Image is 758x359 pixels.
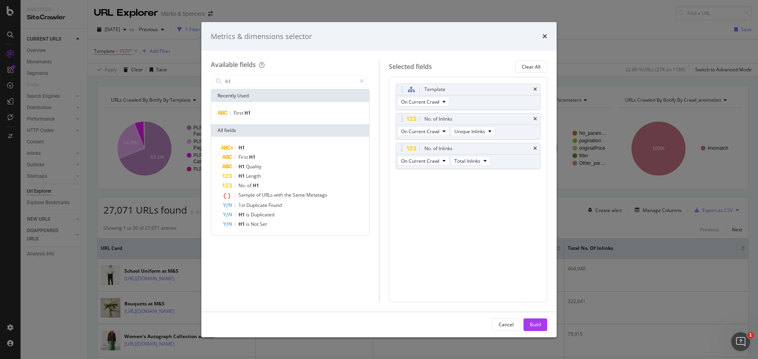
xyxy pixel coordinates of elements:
span: URLs [262,192,274,198]
span: H1 [238,144,245,151]
span: with [274,192,284,198]
span: H1 [238,211,246,218]
span: No. [238,182,247,189]
div: No. of InlinkstimesOn Current CrawlUnique Inlinks [396,113,541,140]
div: Clear All [522,63,540,70]
span: Total Inlinks [454,158,480,164]
span: the [284,192,293,198]
span: Set [260,221,267,227]
button: Clear All [515,60,547,73]
span: 1 [747,332,754,339]
div: times [533,146,537,151]
button: On Current Crawl [398,97,449,106]
span: H1 [238,221,246,227]
span: Same [293,192,306,198]
div: times [533,117,537,121]
span: First [234,110,244,116]
input: Search by field name [225,75,356,87]
span: is [246,221,251,227]
div: No. of Inlinks [424,115,452,123]
div: times [542,32,547,42]
button: Build [523,318,547,331]
span: Not [251,221,260,227]
span: 1st [238,202,246,208]
span: Duplicate [246,202,268,208]
div: times [533,87,537,92]
div: Recently Used [211,89,369,102]
span: H1 [253,182,259,189]
span: H1 [244,110,251,116]
span: Quality [246,163,261,170]
div: TemplatetimesOn Current Crawl [396,84,541,110]
span: Unique Inlinks [454,128,485,135]
div: modal [201,22,557,337]
button: Unique Inlinks [451,126,495,136]
div: No. of InlinkstimesOn Current CrawlTotal Inlinks [396,143,541,169]
span: First [238,154,249,160]
div: All fields [211,124,369,137]
div: Cancel [499,321,514,328]
button: Cancel [492,318,520,331]
div: Metrics & dimensions selector [211,32,312,42]
button: Total Inlinks [451,156,490,166]
span: On Current Crawl [401,128,439,135]
div: Selected fields [389,62,432,71]
button: On Current Crawl [398,126,449,136]
span: H1 [238,173,246,179]
span: On Current Crawl [401,99,439,105]
span: H1 [238,163,246,170]
div: Template [424,86,445,93]
span: of [247,182,253,189]
span: H1 [249,154,255,160]
span: On Current Crawl [401,158,439,164]
iframe: Intercom live chat [731,332,750,351]
span: Found [268,202,282,208]
div: Build [530,321,541,328]
button: On Current Crawl [398,156,449,166]
span: Duplicated [251,211,274,218]
span: of [256,192,262,198]
span: Metatags [306,192,327,198]
span: Sample [238,192,256,198]
div: No. of Inlinks [424,145,452,153]
span: is [246,211,251,218]
span: Length [246,173,261,179]
div: Available fields [211,60,256,69]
